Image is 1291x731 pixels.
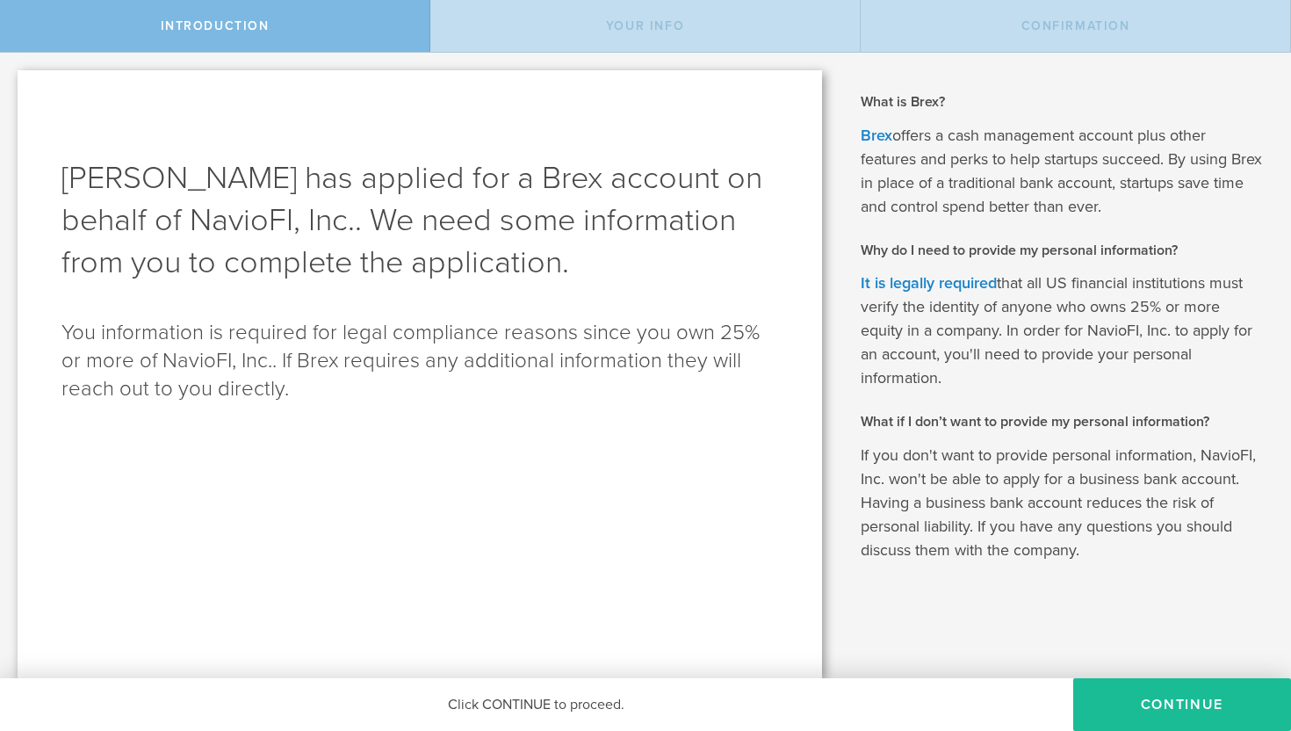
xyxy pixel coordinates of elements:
[606,18,684,33] span: Your Info
[1021,18,1130,33] span: Confirmation
[61,319,778,403] p: You information is required for legal compliance reasons since you own 25% or more of NavioFI, In...
[161,18,270,33] span: Introduction
[861,271,1266,390] p: that all US financial institutions must verify the identity of anyone who owns 25% or more equity...
[861,124,1266,219] p: offers a cash management account plus other features and perks to help startups succeed. By using...
[861,444,1266,562] p: If you don't want to provide personal information, NavioFI, Inc. won't be able to apply for a bus...
[861,412,1266,431] h2: What if I don’t want to provide my personal information?
[861,126,892,145] a: Brex
[861,273,997,293] a: It is legally required
[61,157,778,284] h1: [PERSON_NAME] has applied for a Brex account on behalf of NavioFI, Inc.. We need some information...
[861,92,1266,112] h2: What is Brex?
[1073,678,1291,731] button: Continue
[861,241,1266,260] h2: Why do I need to provide my personal information?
